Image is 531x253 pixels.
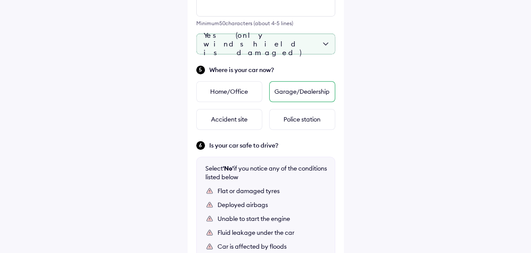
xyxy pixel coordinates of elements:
div: Minimum 50 characters (about 4-5 lines) [196,20,335,26]
div: Unable to start the engine [218,214,326,223]
div: Garage/Dealership [269,81,335,102]
div: Police station [269,109,335,130]
div: Home/Office [196,81,262,102]
div: Accident site [196,109,262,130]
div: Flat or damaged tyres [218,187,326,195]
div: Car is affected by floods [218,242,326,251]
span: Is your car safe to drive? [209,141,335,150]
b: 'No' [223,164,234,172]
div: Deployed airbags [218,200,326,209]
div: Select if you notice any of the conditions listed below [205,164,327,181]
div: Fluid leakage under the car [218,228,326,237]
span: Where is your car now? [209,66,335,74]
